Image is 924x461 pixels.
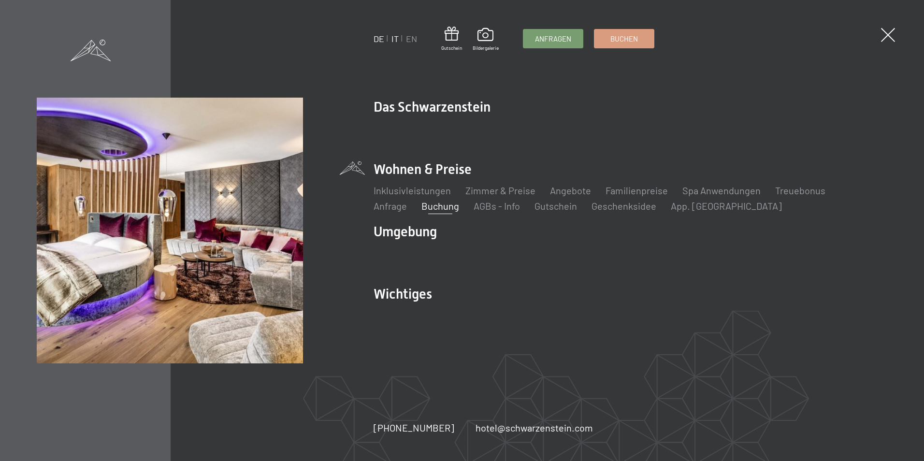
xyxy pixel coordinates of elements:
a: EN [406,33,417,44]
span: Buchen [610,34,638,44]
a: Inklusivleistungen [374,185,451,196]
span: Bildergalerie [473,44,499,51]
a: Anfrage [374,200,407,212]
a: Angebote [550,185,591,196]
a: Bildergalerie [473,28,499,51]
a: hotel@schwarzenstein.com [476,421,593,434]
a: Buchen [594,29,654,48]
a: Spa Anwendungen [682,185,761,196]
a: Treuebonus [775,185,825,196]
a: AGBs - Info [474,200,520,212]
a: Familienpreise [606,185,668,196]
span: [PHONE_NUMBER] [374,422,454,433]
span: Anfragen [535,34,571,44]
a: App. [GEOGRAPHIC_DATA] [671,200,782,212]
a: Buchung [421,200,459,212]
a: Gutschein [441,27,462,51]
a: Zimmer & Preise [465,185,535,196]
span: Gutschein [441,44,462,51]
a: Geschenksidee [592,200,656,212]
a: IT [391,33,399,44]
a: Anfragen [523,29,583,48]
a: [PHONE_NUMBER] [374,421,454,434]
a: DE [374,33,384,44]
a: Gutschein [534,200,577,212]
